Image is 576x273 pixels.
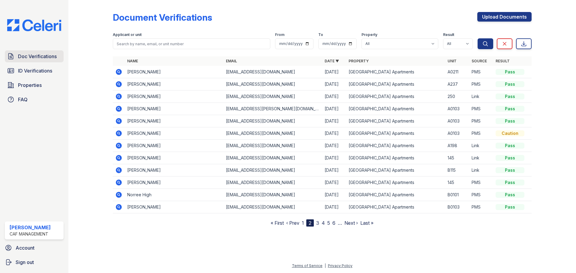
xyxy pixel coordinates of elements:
div: Pass [496,93,524,99]
a: 1 [302,220,304,226]
div: [PERSON_NAME] [10,224,51,231]
td: [PERSON_NAME] [125,91,223,103]
td: B0101 [445,189,469,201]
td: [GEOGRAPHIC_DATA] Apartments [346,66,445,78]
td: [EMAIL_ADDRESS][DOMAIN_NAME] [223,152,322,164]
a: 5 [327,220,330,226]
td: [PERSON_NAME] [125,115,223,127]
td: Link [469,152,493,164]
td: 145 [445,177,469,189]
a: Email [226,59,237,63]
a: Unit [448,59,457,63]
td: A0103 [445,115,469,127]
td: PMS [469,66,493,78]
td: [PERSON_NAME] [125,164,223,177]
td: Link [469,91,493,103]
a: Account [2,242,66,254]
span: Properties [18,82,42,89]
label: Applicant or unit [113,32,142,37]
div: Pass [496,155,524,161]
td: 145 [445,152,469,164]
div: | [325,263,326,268]
td: [DATE] [322,164,346,177]
td: B115 [445,164,469,177]
td: [DATE] [322,78,346,91]
a: ID Verifications [5,65,64,77]
a: Date ▼ [325,59,339,63]
td: PMS [469,177,493,189]
td: [GEOGRAPHIC_DATA] Apartments [346,189,445,201]
a: Property [349,59,369,63]
td: [DATE] [322,127,346,140]
a: ‹ Prev [286,220,299,226]
div: CAF Management [10,231,51,237]
td: [DATE] [322,201,346,213]
a: Next › [344,220,358,226]
td: [GEOGRAPHIC_DATA] Apartments [346,201,445,213]
a: Upload Documents [477,12,532,22]
span: Sign out [16,259,34,266]
div: Pass [496,143,524,149]
td: [EMAIL_ADDRESS][DOMAIN_NAME] [223,140,322,152]
td: [PERSON_NAME] [125,152,223,164]
label: To [318,32,323,37]
div: Pass [496,118,524,124]
a: Sign out [2,256,66,268]
td: [DATE] [322,189,346,201]
td: [GEOGRAPHIC_DATA] Apartments [346,78,445,91]
div: Pass [496,180,524,185]
td: PMS [469,78,493,91]
td: [PERSON_NAME] [125,201,223,213]
td: [GEOGRAPHIC_DATA] Apartments [346,177,445,189]
a: 6 [332,220,335,226]
td: [GEOGRAPHIC_DATA] Apartments [346,152,445,164]
div: Pass [496,69,524,75]
a: FAQ [5,93,64,105]
td: PMS [469,189,493,201]
td: [GEOGRAPHIC_DATA] Apartments [346,127,445,140]
img: CE_Logo_Blue-a8612792a0a2168367f1c8372b55b34899dd931a85d93a1a3d3e32e68fde9ad4.png [2,19,66,31]
td: A0103 [445,103,469,115]
span: ID Verifications [18,67,52,74]
td: [EMAIL_ADDRESS][DOMAIN_NAME] [223,66,322,78]
td: [PERSON_NAME] [125,103,223,115]
span: … [338,219,342,227]
td: [PERSON_NAME] [125,66,223,78]
a: Last » [360,220,373,226]
a: Doc Verifications [5,50,64,62]
a: « First [271,220,284,226]
td: A0211 [445,66,469,78]
td: [DATE] [322,103,346,115]
td: [EMAIL_ADDRESS][PERSON_NAME][DOMAIN_NAME] [223,103,322,115]
td: Link [469,164,493,177]
span: Account [16,244,34,251]
td: [PERSON_NAME] [125,78,223,91]
a: Source [472,59,487,63]
div: Pass [496,81,524,87]
td: [GEOGRAPHIC_DATA] Apartments [346,103,445,115]
td: PMS [469,103,493,115]
div: Pass [496,204,524,210]
td: [GEOGRAPHIC_DATA] Apartments [346,140,445,152]
div: 2 [306,219,314,227]
a: Privacy Policy [328,263,352,268]
td: B0103 [445,201,469,213]
td: PMS [469,201,493,213]
div: Caution [496,130,524,136]
td: [PERSON_NAME] [125,127,223,140]
td: A198 [445,140,469,152]
td: [EMAIL_ADDRESS][DOMAIN_NAME] [223,127,322,140]
div: Pass [496,106,524,112]
td: PMS [469,127,493,140]
label: From [275,32,284,37]
td: [PERSON_NAME] [125,177,223,189]
td: [EMAIL_ADDRESS][DOMAIN_NAME] [223,164,322,177]
a: Properties [5,79,64,91]
td: 250 [445,91,469,103]
td: [DATE] [322,66,346,78]
td: [EMAIL_ADDRESS][DOMAIN_NAME] [223,177,322,189]
td: [PERSON_NAME] [125,140,223,152]
div: Pass [496,192,524,198]
td: [DATE] [322,91,346,103]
